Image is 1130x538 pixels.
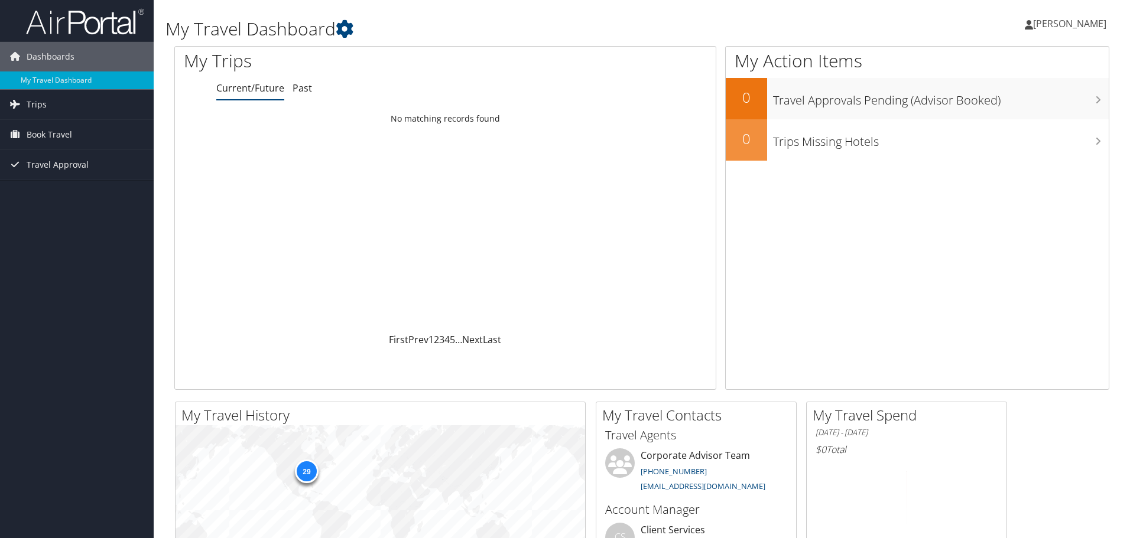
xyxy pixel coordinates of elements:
span: Trips [27,90,47,119]
li: Corporate Advisor Team [599,448,793,497]
a: [EMAIL_ADDRESS][DOMAIN_NAME] [641,481,765,491]
a: 3 [439,333,444,346]
h1: My Action Items [726,48,1109,73]
h1: My Trips [184,48,482,73]
a: Prev [408,333,428,346]
span: Travel Approval [27,150,89,180]
a: 1 [428,333,434,346]
a: Last [483,333,501,346]
h2: My Travel History [181,405,585,425]
img: airportal-logo.png [26,8,144,35]
span: … [455,333,462,346]
a: 5 [450,333,455,346]
a: 0Trips Missing Hotels [726,119,1109,161]
a: [PHONE_NUMBER] [641,466,707,477]
a: 0Travel Approvals Pending (Advisor Booked) [726,78,1109,119]
h6: Total [816,443,998,456]
div: 29 [294,459,318,483]
a: 4 [444,333,450,346]
td: No matching records found [175,108,716,129]
h2: 0 [726,87,767,107]
a: First [389,333,408,346]
h3: Travel Agents [605,427,787,444]
a: [PERSON_NAME] [1025,6,1118,41]
a: 2 [434,333,439,346]
h2: My Travel Spend [813,405,1006,425]
span: Dashboards [27,42,74,71]
h3: Trips Missing Hotels [773,128,1109,150]
a: Current/Future [216,81,284,94]
span: $0 [816,443,826,456]
h2: 0 [726,129,767,149]
h3: Travel Approvals Pending (Advisor Booked) [773,86,1109,109]
h2: My Travel Contacts [602,405,796,425]
span: [PERSON_NAME] [1033,17,1106,30]
h1: My Travel Dashboard [165,17,801,41]
a: Next [462,333,483,346]
span: Book Travel [27,120,72,149]
h3: Account Manager [605,501,787,518]
a: Past [293,81,312,94]
h6: [DATE] - [DATE] [816,427,998,438]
